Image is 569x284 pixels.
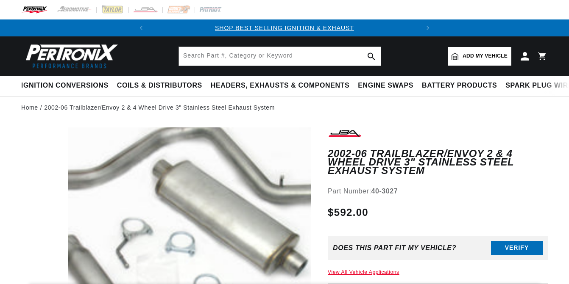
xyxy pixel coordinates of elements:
[150,23,419,33] div: 1 of 2
[448,47,511,66] a: Add my vehicle
[328,269,399,275] a: View All Vehicle Applications
[150,23,419,33] div: Announcement
[333,244,456,252] div: Does This part fit My vehicle?
[491,241,543,255] button: Verify
[362,47,381,66] button: search button
[419,19,436,36] button: Translation missing: en.sections.announcements.next_announcement
[21,103,548,112] nav: breadcrumbs
[44,103,275,112] a: 2002-06 Trailblazer/Envoy 2 & 4 Wheel Drive 3" Stainless Steel Exhaust System
[179,47,381,66] input: Search Part #, Category or Keyword
[21,41,119,71] img: Pertronix
[21,76,113,96] summary: Ignition Conversions
[117,81,202,90] span: Coils & Distributors
[211,81,349,90] span: Headers, Exhausts & Components
[206,76,354,96] summary: Headers, Exhausts & Components
[328,186,548,197] div: Part Number:
[358,81,413,90] span: Engine Swaps
[113,76,206,96] summary: Coils & Distributors
[354,76,418,96] summary: Engine Swaps
[215,25,354,31] a: SHOP BEST SELLING IGNITION & EXHAUST
[422,81,497,90] span: Battery Products
[463,52,508,60] span: Add my vehicle
[418,76,501,96] summary: Battery Products
[328,149,548,175] h1: 2002-06 Trailblazer/Envoy 2 & 4 Wheel Drive 3" Stainless Steel Exhaust System
[328,205,368,220] span: $592.00
[21,81,109,90] span: Ignition Conversions
[21,103,38,112] a: Home
[133,19,150,36] button: Translation missing: en.sections.announcements.previous_announcement
[371,187,398,195] strong: 40-3027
